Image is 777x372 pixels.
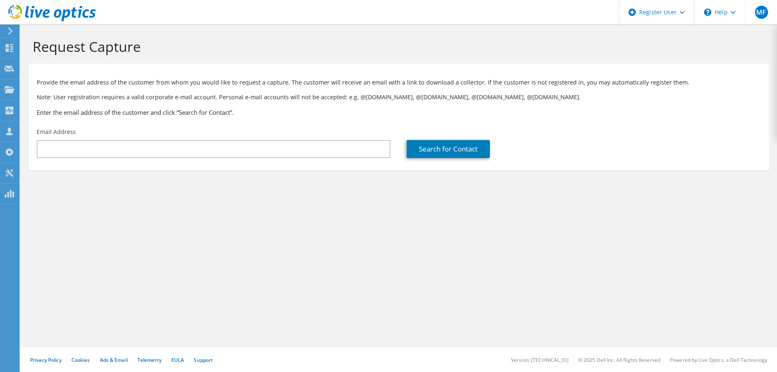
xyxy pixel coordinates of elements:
[755,6,768,19] span: MF
[194,356,213,363] a: Support
[704,9,711,16] svg: \n
[670,356,767,363] li: Powered by Live Optics, a Dell Technology
[37,93,761,102] p: Note: User registration requires a valid corporate e-mail account. Personal e-mail accounts will ...
[407,140,490,158] a: Search for Contact
[100,356,128,363] a: Ads & Email
[171,356,184,363] a: EULA
[511,356,569,363] li: Version: [TECHNICAL_ID]
[578,356,660,363] li: © 2025 Dell Inc. All Rights Reserved
[37,78,761,87] p: Provide the email address of the customer from whom you would like to request a capture. The cust...
[71,356,90,363] a: Cookies
[137,356,162,363] a: Telemetry
[33,38,761,55] h1: Request Capture
[37,128,76,136] label: Email Address
[30,356,62,363] a: Privacy Policy
[37,108,761,117] h3: Enter the email address of the customer and click “Search for Contact”.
